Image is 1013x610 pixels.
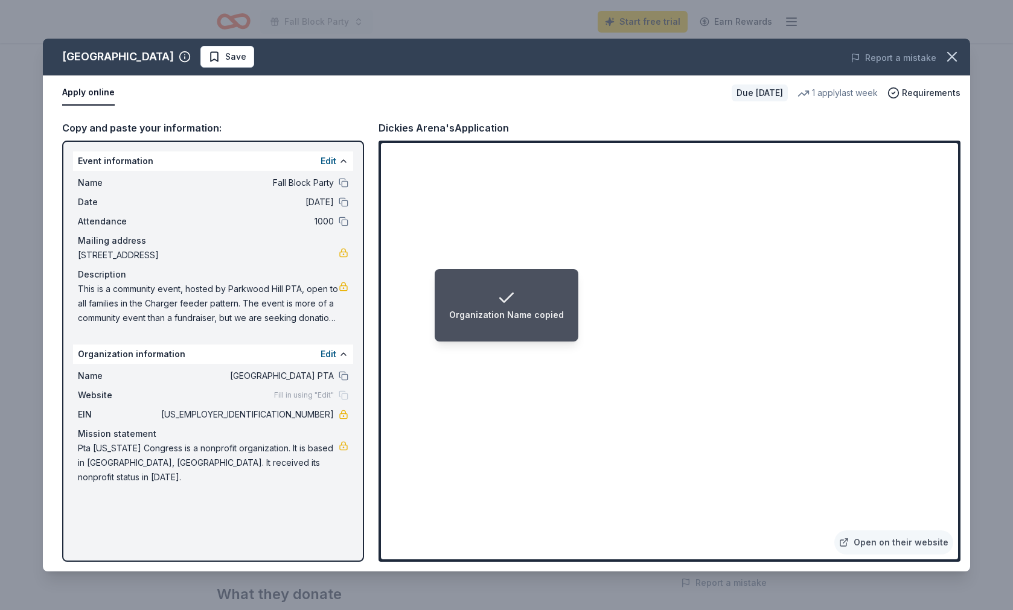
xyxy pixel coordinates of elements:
button: Edit [321,347,336,361]
div: [GEOGRAPHIC_DATA] [62,47,174,66]
button: Requirements [887,86,960,100]
span: Requirements [902,86,960,100]
div: Event information [73,151,353,171]
div: Mission statement [78,427,348,441]
span: EIN [78,407,159,422]
div: 1 apply last week [797,86,878,100]
button: Edit [321,154,336,168]
span: 1000 [159,214,334,229]
span: Website [78,388,159,402]
span: Pta [US_STATE] Congress is a nonprofit organization. It is based in [GEOGRAPHIC_DATA], [GEOGRAPHI... [78,441,339,485]
span: Date [78,195,159,209]
div: Dickies Arena's Application [379,120,509,136]
span: Attendance [78,214,159,229]
span: [US_EMPLOYER_IDENTIFICATION_NUMBER] [159,407,334,422]
div: Description [78,267,348,282]
span: Name [78,176,159,190]
span: [STREET_ADDRESS] [78,248,339,262]
button: Save [200,46,254,68]
button: Report a mistake [851,51,936,65]
span: Save [225,49,246,64]
div: Mailing address [78,234,348,248]
div: Due [DATE] [732,84,788,101]
a: Open on their website [834,530,953,554]
span: Fill in using "Edit" [274,390,334,400]
div: Organization information [73,345,353,364]
button: Apply online [62,80,115,106]
div: Copy and paste your information: [62,120,364,136]
div: Organization Name copied [449,308,564,322]
span: This is a community event, hosted by Parkwood Hill PTA, open to all families in the Charger feede... [78,282,339,325]
span: Name [78,369,159,383]
span: [GEOGRAPHIC_DATA] PTA [159,369,334,383]
span: Fall Block Party [159,176,334,190]
span: [DATE] [159,195,334,209]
